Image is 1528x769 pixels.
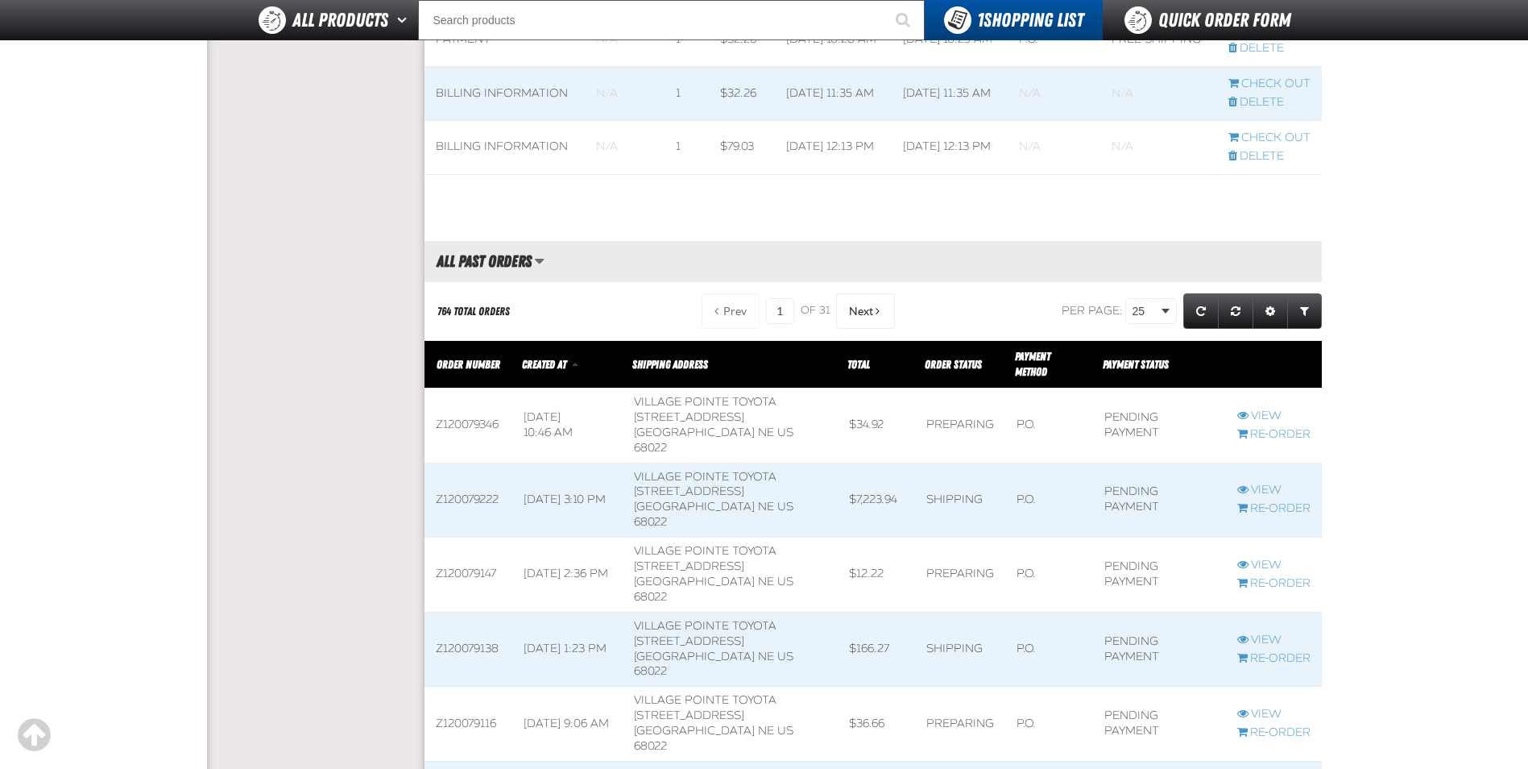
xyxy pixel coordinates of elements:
span: [GEOGRAPHIC_DATA] [634,500,755,513]
span: Village Pointe Toyota [634,693,776,707]
td: P.O. [1005,389,1093,463]
button: Next Page [836,293,895,329]
a: View Z120079147 order [1237,558,1311,573]
bdo: 68022 [634,515,667,529]
span: US [777,500,793,513]
td: $79.03 [709,120,775,174]
span: [STREET_ADDRESS] [634,709,744,722]
td: Blank [1100,67,1216,121]
span: [STREET_ADDRESS] [634,634,744,648]
span: [GEOGRAPHIC_DATA] [634,724,755,738]
a: Re-Order Z120079346 order [1237,427,1311,443]
span: NE [758,724,774,738]
td: $34.92 [838,389,915,463]
th: Row actions [1226,341,1322,389]
td: $12.22 [838,538,915,613]
a: Re-Order Z120079147 order [1237,576,1311,592]
a: Re-Order Z120079116 order [1237,725,1311,741]
td: Pending payment [1093,463,1225,538]
td: Blank [1008,67,1100,121]
span: US [777,575,793,588]
td: Pending payment [1093,538,1225,613]
span: [STREET_ADDRESS] [634,559,744,573]
a: View Z120079116 order [1237,707,1311,722]
td: Shipping [915,612,1005,687]
input: Current page number [766,298,794,324]
td: P.O. [1005,538,1093,613]
a: Reset grid action [1218,293,1253,329]
td: Blank [585,67,665,121]
span: NE [758,650,774,663]
span: [STREET_ADDRESS] [634,484,744,498]
a: Delete checkout started from [1228,41,1311,56]
span: Per page: [1062,304,1123,318]
td: Z120079222 [424,463,512,538]
td: [DATE] 10:46 AM [512,389,623,463]
span: 25 [1133,303,1158,320]
bdo: 68022 [634,739,667,753]
a: Expand or Collapse Grid Filters [1287,293,1322,329]
td: Z120079116 [424,687,512,762]
a: Expand or Collapse Grid Settings [1253,293,1288,329]
a: Continue checkout started from [1228,77,1311,92]
a: Created At [522,358,569,371]
td: [DATE] 11:35 AM [775,67,892,121]
td: 1 [665,67,709,121]
td: Z120079346 [424,389,512,463]
span: Created At [522,358,566,371]
span: Village Pointe Toyota [634,544,776,558]
a: Order Status [925,358,982,371]
td: [DATE] 1:23 PM [512,612,623,687]
span: [STREET_ADDRESS] [634,410,744,424]
td: [DATE] 9:06 AM [512,687,623,762]
span: Village Pointe Toyota [634,619,776,633]
span: [GEOGRAPHIC_DATA] [634,426,755,439]
td: $7,223.94 [838,463,915,538]
td: Shipping [915,463,1005,538]
td: $36.66 [838,687,915,762]
div: Scroll to the top [16,717,52,753]
a: View Z120079222 order [1237,483,1311,498]
td: Blank [585,120,665,174]
span: US [777,426,793,439]
a: Total [847,358,870,371]
span: US [777,650,793,663]
span: NE [758,575,774,588]
td: P.O. [1005,687,1093,762]
span: US [777,724,793,738]
span: All Products [292,6,388,35]
a: Re-Order Z120079222 order [1237,501,1311,517]
td: [DATE] 11:35 AM [892,67,1008,121]
span: Next Page [849,305,873,318]
span: NE [758,500,774,513]
td: Z120079147 [424,538,512,613]
a: Re-Order Z120079138 order [1237,651,1311,667]
a: View Z120079346 order [1237,409,1311,424]
a: Continue checkout started from [1228,131,1311,146]
td: P.O. [1005,463,1093,538]
span: Shipping Address [632,358,708,371]
td: $32.26 [709,67,775,121]
td: Pending payment [1093,389,1225,463]
td: $166.27 [838,612,915,687]
span: Order Number [437,358,500,371]
td: Preparing [915,687,1005,762]
span: of 31 [801,304,830,318]
td: Z120079138 [424,612,512,687]
td: Blank [1008,120,1100,174]
div: Billing Information [436,139,574,155]
td: Blank [1100,120,1216,174]
td: Preparing [915,538,1005,613]
a: Delete checkout started from [1228,95,1311,110]
button: Manage grid views. Current view is All Past Orders [534,247,545,275]
td: [DATE] 3:10 PM [512,463,623,538]
td: Pending payment [1093,612,1225,687]
td: P.O. [1005,612,1093,687]
a: View Z120079138 order [1237,633,1311,648]
a: Delete checkout started from [1228,149,1311,164]
span: Payment Method [1015,350,1050,378]
span: [GEOGRAPHIC_DATA] [634,575,755,588]
bdo: 68022 [634,664,667,678]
